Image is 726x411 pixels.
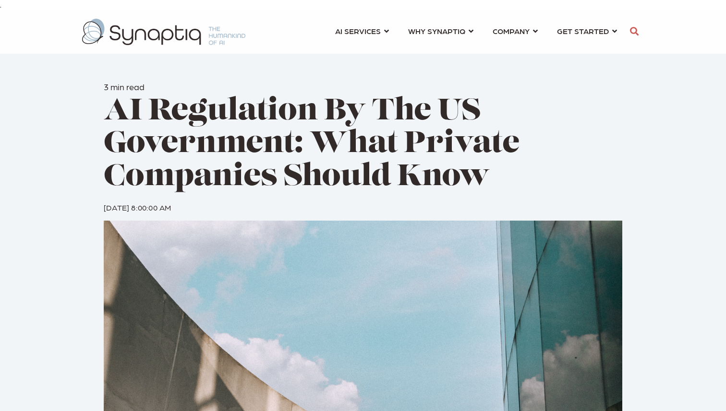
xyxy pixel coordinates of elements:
span: WHY SYNAPTIQ [408,24,465,37]
img: synaptiq logo-2 [82,19,245,46]
span: GET STARTED [557,24,609,37]
span: AI Regulation By The US Government: What Private Companies Should Know [104,97,520,192]
span: AI SERVICES [335,24,381,37]
nav: menu [326,15,627,49]
a: GET STARTED [557,22,617,40]
span: COMPANY [493,24,530,37]
span: [DATE] 8:00:00 AM [104,202,171,212]
a: AI SERVICES [335,22,389,40]
a: WHY SYNAPTIQ [408,22,473,40]
h6: 3 min read [104,82,622,92]
a: COMPANY [493,22,538,40]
